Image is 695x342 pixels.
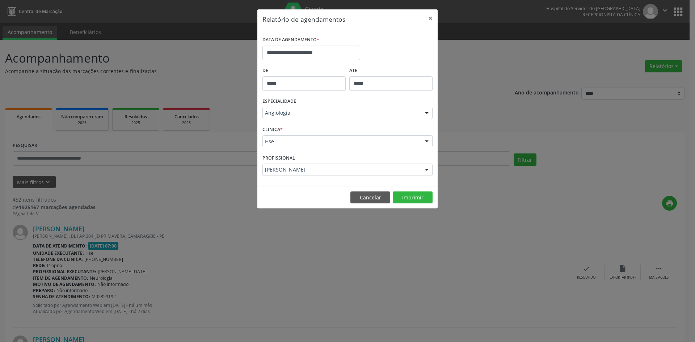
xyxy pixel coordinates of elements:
label: DATA DE AGENDAMENTO [262,34,319,46]
span: [PERSON_NAME] [265,166,418,173]
span: Angiologia [265,109,418,117]
label: CLÍNICA [262,124,283,135]
label: ESPECIALIDADE [262,96,296,107]
label: ATÉ [349,65,433,76]
span: Hse [265,138,418,145]
h5: Relatório de agendamentos [262,14,345,24]
button: Imprimir [393,191,433,204]
button: Cancelar [350,191,390,204]
label: PROFISSIONAL [262,152,295,164]
label: De [262,65,346,76]
button: Close [423,9,438,27]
